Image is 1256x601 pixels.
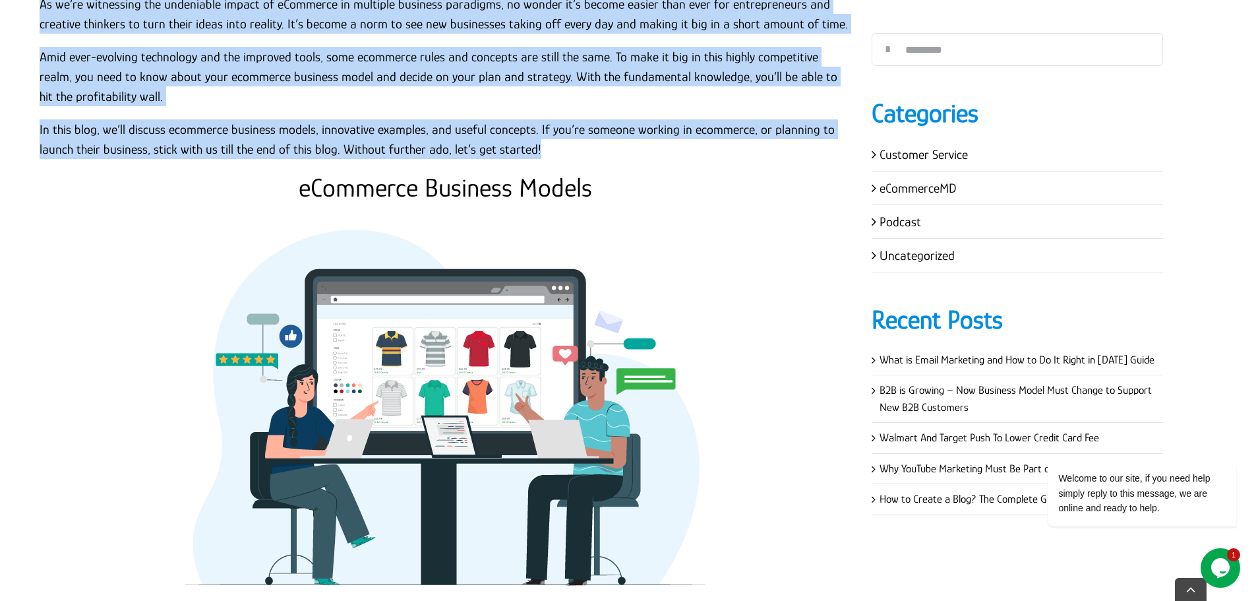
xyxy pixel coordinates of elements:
[1201,548,1243,588] iframe: chat widget
[40,47,852,106] p: Amid ever-evolving technology and the improved tools, some ecommerce rules and concepts are still...
[880,248,955,263] a: Uncategorized
[1005,386,1243,542] iframe: chat widget
[872,33,1164,66] input: Search...
[880,431,1099,444] a: Walmart And Target Push To Lower Credit Card Fee
[872,302,1164,338] h4: Recent Posts
[880,462,1125,475] a: Why YouTube Marketing Must Be Part of Your 2022 Plan?
[872,33,905,66] input: Search
[880,493,1065,505] a: How to Create a Blog? The Complete Guide
[880,181,957,195] a: eCommerceMD
[880,214,921,229] a: Podcast
[872,96,1164,131] h4: Categories
[40,119,852,159] p: In this blog, we’ll discuss ecommerce business models, innovative examples, and useful concepts. ...
[880,147,968,162] a: Customer Service
[880,384,1152,414] a: B2B is Growing – Now Business Model Must Change to Support New B2B Customers
[880,354,1154,366] a: What is Email Marketing and How to Do It Right in [DATE] Guide
[40,172,852,204] h2: eCommerce Business Models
